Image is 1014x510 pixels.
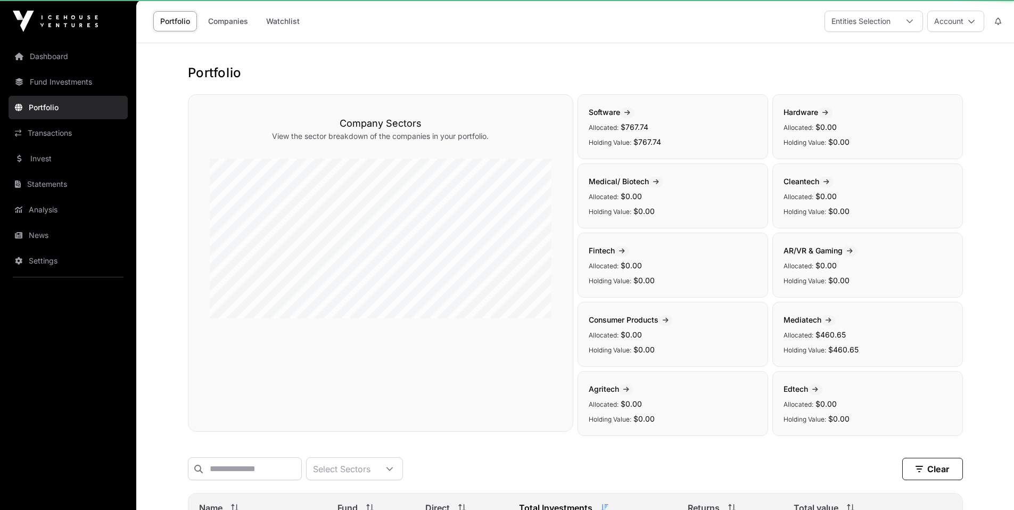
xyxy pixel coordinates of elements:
[784,400,813,408] span: Allocated:
[633,137,661,146] span: $767.74
[589,277,631,285] span: Holding Value:
[828,207,850,216] span: $0.00
[589,208,631,216] span: Holding Value:
[589,124,619,131] span: Allocated:
[784,331,813,339] span: Allocated:
[828,414,850,423] span: $0.00
[589,415,631,423] span: Holding Value:
[9,224,128,247] a: News
[589,193,619,201] span: Allocated:
[589,138,631,146] span: Holding Value:
[9,96,128,119] a: Portfolio
[9,172,128,196] a: Statements
[815,261,837,270] span: $0.00
[784,277,826,285] span: Holding Value:
[902,458,963,480] button: Clear
[621,261,642,270] span: $0.00
[9,70,128,94] a: Fund Investments
[633,345,655,354] span: $0.00
[210,116,551,131] h3: Company Sectors
[201,11,255,31] a: Companies
[621,399,642,408] span: $0.00
[784,177,834,186] span: Cleantech
[784,262,813,270] span: Allocated:
[307,458,377,480] div: Select Sectors
[815,399,837,408] span: $0.00
[210,131,551,142] p: View the sector breakdown of the companies in your portfolio.
[589,384,633,393] span: Agritech
[9,147,128,170] a: Invest
[589,315,673,324] span: Consumer Products
[633,414,655,423] span: $0.00
[815,122,837,131] span: $0.00
[9,198,128,221] a: Analysis
[784,315,836,324] span: Mediatech
[784,124,813,131] span: Allocated:
[589,108,634,117] span: Software
[828,276,850,285] span: $0.00
[589,177,663,186] span: Medical/ Biotech
[9,249,128,273] a: Settings
[784,346,826,354] span: Holding Value:
[784,415,826,423] span: Holding Value:
[589,400,619,408] span: Allocated:
[927,11,984,32] button: Account
[825,11,897,31] div: Entities Selection
[828,137,850,146] span: $0.00
[815,192,837,201] span: $0.00
[784,246,857,255] span: AR/VR & Gaming
[621,192,642,201] span: $0.00
[828,345,859,354] span: $460.65
[784,138,826,146] span: Holding Value:
[9,121,128,145] a: Transactions
[188,64,963,81] h1: Portfolio
[633,207,655,216] span: $0.00
[589,246,629,255] span: Fintech
[9,45,128,68] a: Dashboard
[621,330,642,339] span: $0.00
[633,276,655,285] span: $0.00
[784,384,822,393] span: Edtech
[784,108,832,117] span: Hardware
[589,262,619,270] span: Allocated:
[784,208,826,216] span: Holding Value:
[13,11,98,32] img: Icehouse Ventures Logo
[259,11,307,31] a: Watchlist
[961,459,1014,510] iframe: Chat Widget
[153,11,197,31] a: Portfolio
[815,330,846,339] span: $460.65
[784,193,813,201] span: Allocated:
[589,346,631,354] span: Holding Value:
[589,331,619,339] span: Allocated:
[621,122,648,131] span: $767.74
